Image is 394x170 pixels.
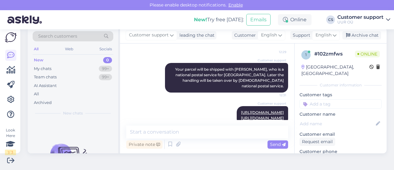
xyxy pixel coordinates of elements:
[5,127,16,155] div: Look Here
[38,33,77,39] span: Search customers
[300,131,382,138] p: Customer email
[290,32,310,39] div: Support
[5,150,16,155] div: 1 / 3
[175,67,285,88] span: Your parcel will be shipped with [PERSON_NAME], who is a national postal service for [GEOGRAPHIC_...
[241,110,284,115] a: [URL][DOMAIN_NAME]
[263,50,286,54] span: 12:29
[337,20,384,25] div: UUR OÜ
[300,82,382,88] div: Customer information
[232,32,256,39] div: Customer
[246,14,271,26] button: Emails
[63,110,83,116] span: New chats
[316,32,332,39] span: English
[326,15,335,24] div: CS
[98,45,113,53] div: Socials
[258,58,286,63] span: Customer support
[194,16,244,23] div: Try free [DATE]:
[301,64,369,77] div: [GEOGRAPHIC_DATA], [GEOGRAPHIC_DATA]
[314,50,355,58] div: # 102zmfws
[258,101,286,106] span: Customer support
[103,57,112,63] div: 0
[337,15,390,25] a: Customer supportUUR OÜ
[263,93,286,97] span: 12:31
[99,74,112,80] div: 99+
[194,17,207,23] b: New!
[270,142,286,147] span: Send
[300,99,382,109] input: Add a tag
[34,66,51,72] div: My chats
[300,111,382,118] p: Customer name
[305,52,307,57] span: 1
[342,31,381,39] div: Archive chat
[227,2,245,8] span: Enable
[34,57,43,63] div: New
[129,32,169,39] span: Customer support
[300,138,335,146] div: Request email
[278,14,312,25] div: Online
[33,45,40,53] div: All
[337,15,384,20] div: Customer support
[177,32,215,39] div: leading the chat
[5,32,17,42] img: Askly Logo
[99,66,112,72] div: 99+
[34,91,39,97] div: All
[300,120,375,127] input: Add name
[300,148,382,155] p: Customer phone
[64,45,74,53] div: Web
[300,92,382,98] p: Customer tags
[126,140,163,149] div: Private note
[34,83,57,89] div: AI Assistant
[34,74,57,80] div: Team chats
[241,116,284,120] a: [URL][DOMAIN_NAME]
[355,51,380,57] span: Online
[261,32,277,39] span: English
[34,100,52,106] div: Archived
